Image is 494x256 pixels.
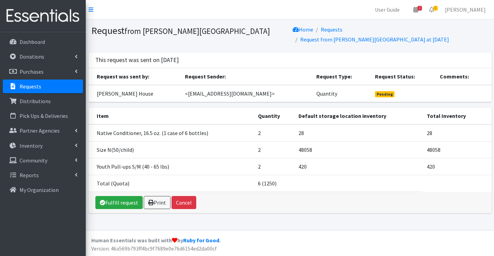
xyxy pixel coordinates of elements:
td: 2 [254,141,294,158]
a: Donations [3,50,83,63]
th: Request Status: [371,68,436,85]
p: Inventory [20,142,43,149]
p: Partner Agencies [20,127,60,134]
a: 1 [408,3,424,16]
td: 420 [423,158,492,175]
p: Pick Ups & Deliveries [20,112,68,119]
span: Pending [375,91,395,97]
a: Purchases [3,65,83,78]
a: Print [144,196,170,209]
span: 1 [417,6,422,11]
td: 48058 [294,141,423,158]
td: 2 [254,158,294,175]
td: 420 [294,158,423,175]
small: from [PERSON_NAME][GEOGRAPHIC_DATA] [125,26,270,36]
p: Dashboard [20,38,45,45]
a: Distributions [3,94,83,108]
th: Comments: [436,68,491,85]
td: 2 [254,124,294,142]
td: Youth Pull-ups S/M (40 - 65 lbs) [89,158,254,175]
a: Requests [3,80,83,93]
img: HumanEssentials [3,4,83,27]
span: Version: 46a569b793ff4bc9f7689e0e76d6154ed2da00cf [91,245,217,252]
a: Dashboard [3,35,83,49]
th: Request Type: [312,68,371,85]
a: Home [293,26,313,33]
a: Requests [321,26,342,33]
td: Quantity [312,85,371,102]
a: [PERSON_NAME] [439,3,491,16]
td: 28 [294,124,423,142]
td: Size N(50/child) [89,141,254,158]
a: 1 [424,3,439,16]
td: Total (Quota) [89,175,254,192]
a: User Guide [369,3,405,16]
a: Fulfill request [95,196,143,209]
td: 48058 [423,141,492,158]
a: Partner Agencies [3,124,83,137]
a: Inventory [3,139,83,153]
a: Community [3,154,83,167]
a: Ruby for Good [183,237,219,244]
a: Request from [PERSON_NAME][GEOGRAPHIC_DATA] at [DATE] [300,36,449,43]
h1: Request [91,25,287,37]
span: 1 [433,6,438,11]
p: My Organization [20,186,59,193]
a: Pick Ups & Deliveries [3,109,83,123]
td: 6 (1250) [254,175,294,192]
h3: This request was sent on [DATE] [95,57,179,64]
th: Quantity [254,108,294,124]
a: Reports [3,168,83,182]
td: Native Conditioner, 16.5 oz. (1 case of 6 bottles) [89,124,254,142]
button: Cancel [172,196,196,209]
th: Item [89,108,254,124]
th: Total Inventory [423,108,492,124]
p: Donations [20,53,44,60]
th: Request was sent by: [89,68,181,85]
p: Reports [20,172,39,179]
p: Distributions [20,98,51,105]
p: Community [20,157,47,164]
p: Requests [20,83,41,90]
td: <[EMAIL_ADDRESS][DOMAIN_NAME]> [181,85,312,102]
th: Request Sender: [181,68,312,85]
strong: Human Essentials was built with by . [91,237,221,244]
td: [PERSON_NAME] House [89,85,181,102]
a: My Organization [3,183,83,197]
td: 28 [423,124,492,142]
p: Purchases [20,68,44,75]
th: Default storage location inventory [294,108,423,124]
